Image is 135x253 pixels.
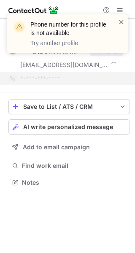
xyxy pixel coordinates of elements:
span: Add to email campaign [23,144,90,151]
button: AI write personalized message [8,119,130,135]
button: Find work email [8,160,130,172]
span: Find work email [22,162,127,170]
img: ContactOut v5.3.10 [8,5,59,15]
button: Notes [8,177,130,188]
button: save-profile-one-click [8,99,130,114]
span: Notes [22,179,127,186]
div: Save to List / ATS / CRM [23,103,115,110]
header: Phone number for this profile is not available [30,20,108,37]
p: Try another profile [30,39,108,47]
button: Add to email campaign [8,140,130,155]
img: warning [13,20,26,34]
span: AI write personalized message [23,124,113,130]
